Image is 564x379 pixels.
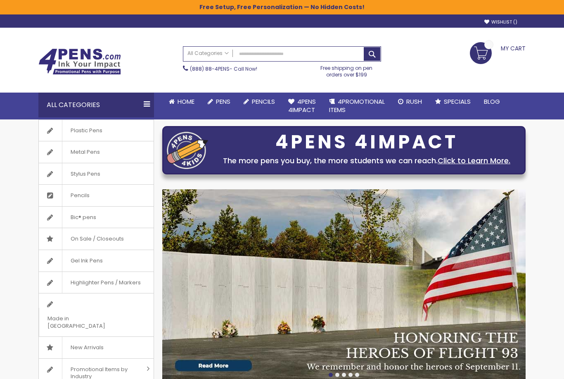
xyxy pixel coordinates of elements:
[39,293,154,336] a: Made in [GEOGRAPHIC_DATA]
[444,97,471,106] span: Specials
[406,97,422,106] span: Rush
[237,93,282,111] a: Pencils
[62,250,111,272] span: Gel Ink Pens
[38,93,154,117] div: All Categories
[39,272,154,293] a: Highlighter Pens / Markers
[39,308,133,336] span: Made in [GEOGRAPHIC_DATA]
[484,19,517,25] a: Wishlist
[212,155,521,167] div: The more pens you buy, the more students we can reach.
[477,93,507,111] a: Blog
[252,97,275,106] span: Pencils
[39,120,154,141] a: Plastic Pens
[62,207,104,228] span: Bic® pens
[216,97,230,106] span: Pens
[201,93,237,111] a: Pens
[288,97,316,114] span: 4Pens 4impact
[391,93,429,111] a: Rush
[187,50,229,57] span: All Categories
[39,250,154,272] a: Gel Ink Pens
[178,97,194,106] span: Home
[62,163,109,185] span: Stylus Pens
[429,93,477,111] a: Specials
[438,155,510,166] a: Click to Learn More.
[484,97,500,106] span: Blog
[329,97,385,114] span: 4PROMOTIONAL ITEMS
[190,65,230,72] a: (888) 88-4PENS
[62,272,149,293] span: Highlighter Pens / Markers
[282,93,322,119] a: 4Pens4impact
[62,337,112,358] span: New Arrivals
[39,228,154,250] a: On Sale / Closeouts
[322,93,391,119] a: 4PROMOTIONALITEMS
[167,131,208,169] img: four_pen_logo.png
[62,185,98,206] span: Pencils
[39,207,154,228] a: Bic® pens
[39,185,154,206] a: Pencils
[212,133,521,151] div: 4PENS 4IMPACT
[39,163,154,185] a: Stylus Pens
[190,65,257,72] span: - Call Now!
[183,47,233,60] a: All Categories
[62,141,108,163] span: Metal Pens
[38,48,121,75] img: 4Pens Custom Pens and Promotional Products
[312,62,382,78] div: Free shipping on pen orders over $199
[62,228,132,250] span: On Sale / Closeouts
[62,120,111,141] span: Plastic Pens
[39,141,154,163] a: Metal Pens
[39,337,154,358] a: New Arrivals
[162,93,201,111] a: Home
